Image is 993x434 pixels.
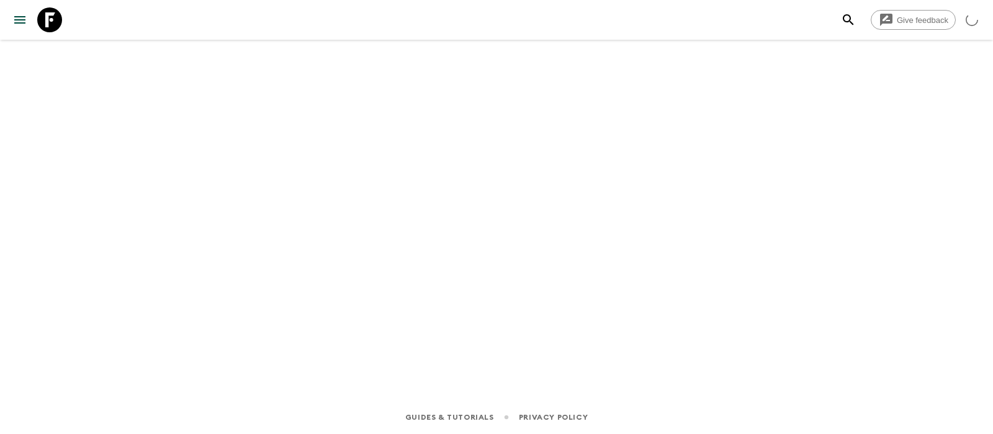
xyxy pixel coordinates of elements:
[871,10,956,30] a: Give feedback
[405,410,494,424] a: Guides & Tutorials
[836,7,861,32] button: search adventures
[519,410,588,424] a: Privacy Policy
[890,16,955,25] span: Give feedback
[7,7,32,32] button: menu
